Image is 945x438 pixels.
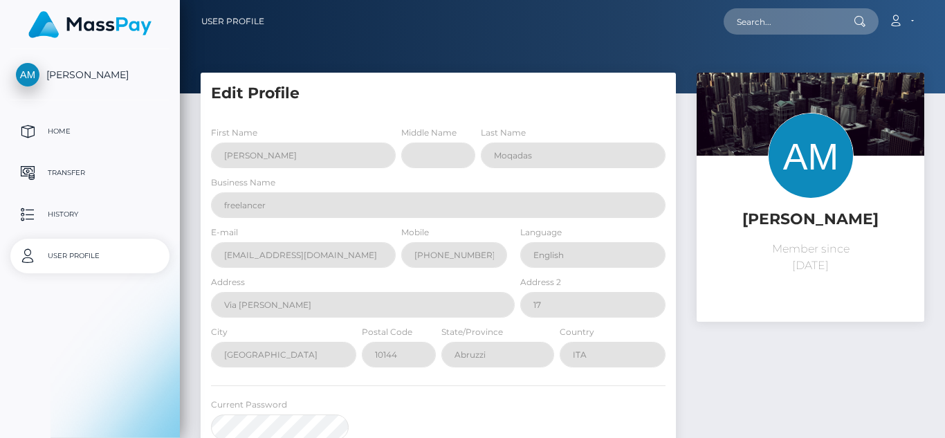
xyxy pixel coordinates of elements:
[10,114,169,149] a: Home
[10,239,169,273] a: User Profile
[16,121,164,142] p: Home
[16,204,164,225] p: History
[401,127,457,139] label: Middle Name
[28,11,152,38] img: MassPay
[401,226,429,239] label: Mobile
[724,8,854,35] input: Search...
[16,163,164,183] p: Transfer
[520,276,561,289] label: Address 2
[16,246,164,266] p: User Profile
[10,156,169,190] a: Transfer
[520,226,562,239] label: Language
[211,276,245,289] label: Address
[211,226,238,239] label: E-mail
[10,197,169,232] a: History
[211,326,228,338] label: City
[10,69,169,81] span: [PERSON_NAME]
[211,83,666,104] h5: Edit Profile
[481,127,526,139] label: Last Name
[362,326,412,338] label: Postal Code
[697,73,924,224] img: ...
[211,399,287,411] label: Current Password
[707,209,914,230] h5: [PERSON_NAME]
[201,7,264,36] a: User Profile
[211,127,257,139] label: First Name
[560,326,594,338] label: Country
[707,241,914,274] p: Member since [DATE]
[441,326,503,338] label: State/Province
[211,176,275,189] label: Business Name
